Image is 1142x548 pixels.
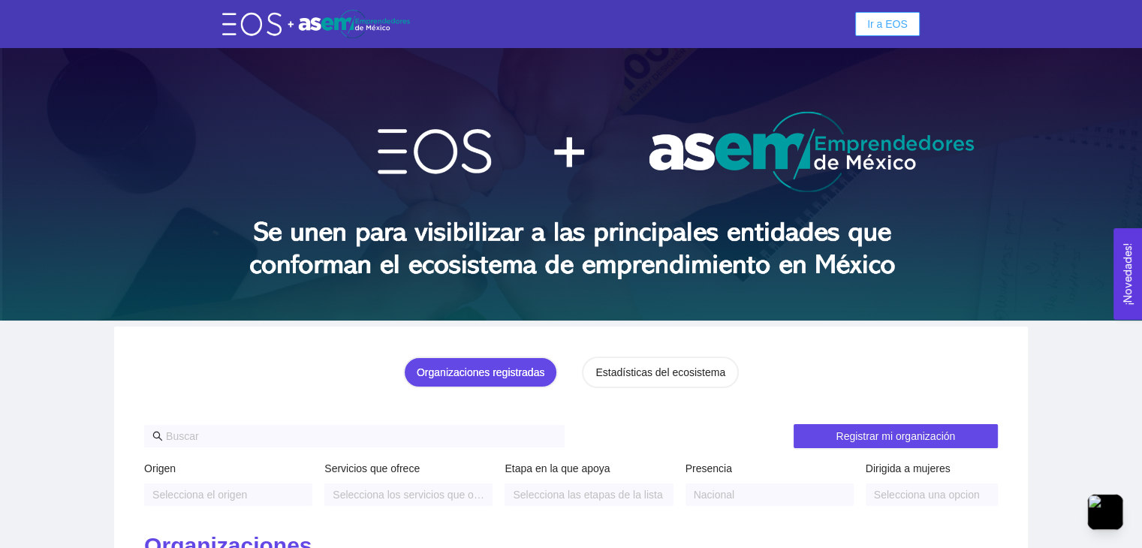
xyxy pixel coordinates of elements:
[867,16,908,32] span: Ir a EOS
[505,460,610,477] label: Etapa en la que apoya
[866,460,951,477] label: Dirigida a mujeres
[855,12,920,36] button: Ir a EOS
[836,428,955,444] span: Registrar mi organización
[324,460,420,477] label: Servicios que ofrece
[144,460,176,477] label: Origen
[166,428,556,444] input: Buscar
[1113,228,1142,320] button: Open Feedback Widget
[152,431,163,441] span: search
[794,424,998,448] button: Registrar mi organización
[222,10,410,38] img: eos-asem-logo.38b026ae.png
[686,460,732,477] label: Presencia
[595,364,725,381] div: Estadísticas del ecosistema
[417,364,544,381] div: Organizaciones registradas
